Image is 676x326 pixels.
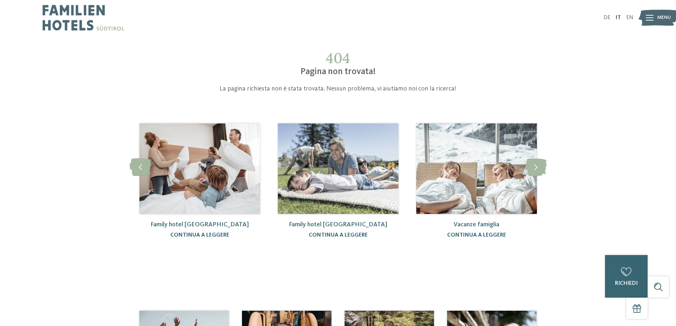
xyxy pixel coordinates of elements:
a: Family hotel [GEOGRAPHIC_DATA] [289,221,387,228]
a: richiedi [605,255,648,298]
a: continua a leggere [447,232,506,238]
img: 404 [278,123,399,214]
a: IT [616,15,621,21]
a: continua a leggere [309,232,368,238]
span: Pagina non trovata! [301,67,376,76]
a: Vacanze famiglia [454,221,499,228]
a: DE [604,15,610,21]
img: 404 [139,123,260,214]
img: 404 [416,123,537,214]
a: Family hotel [GEOGRAPHIC_DATA] [150,221,249,228]
p: La pagina richiesta non è stata trovata. Nessun problema, vi aiutiamo noi con la ricerca! [170,84,507,93]
a: EN [626,15,633,21]
span: 404 [326,49,350,67]
span: richiedi [615,281,638,286]
span: Menu [657,14,671,21]
a: continua a leggere [170,232,229,238]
